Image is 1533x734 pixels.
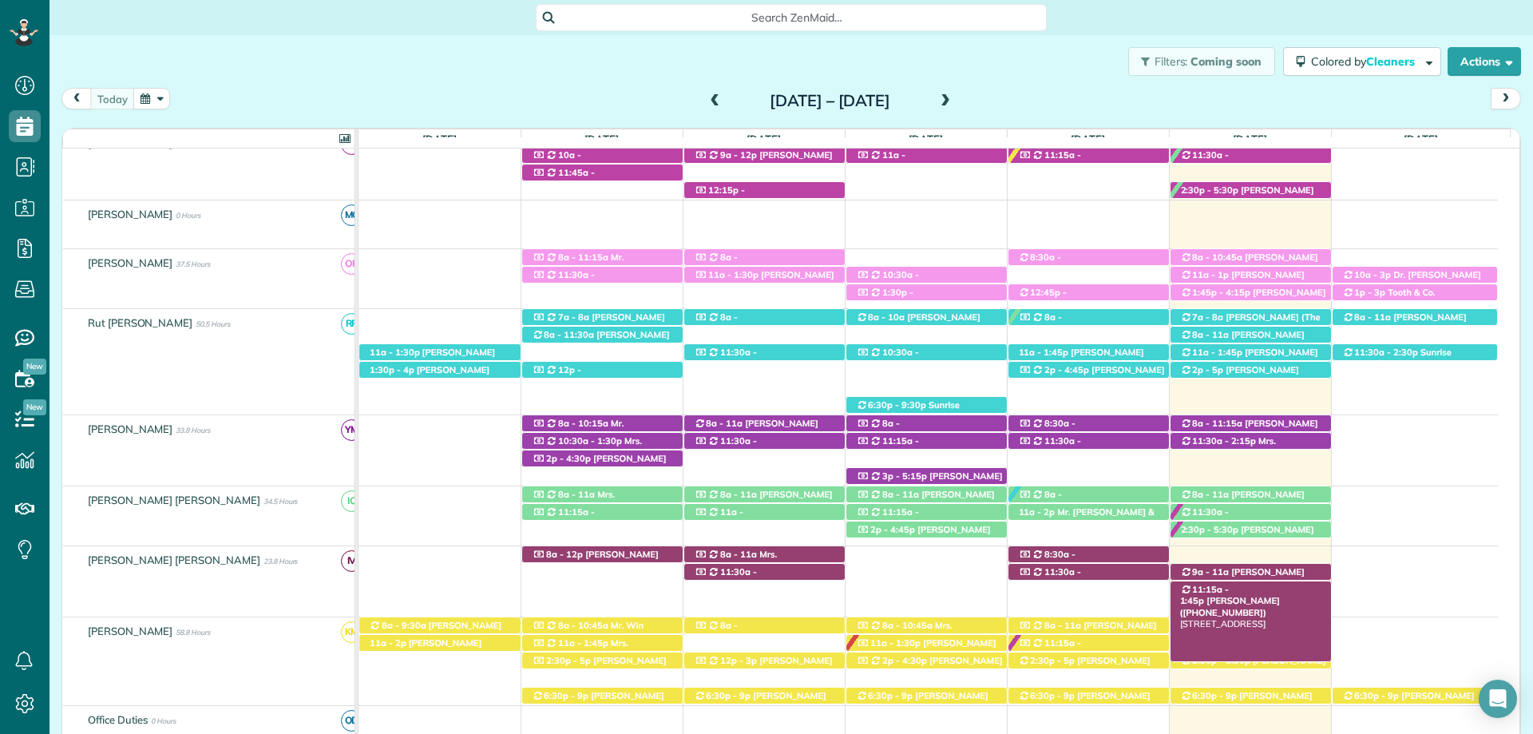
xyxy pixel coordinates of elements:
[846,688,1007,704] div: [STREET_ADDRESS][PERSON_NAME]
[1155,54,1188,69] span: Filters:
[1018,161,1118,183] span: [PERSON_NAME] ([PHONE_NUMBER])
[532,161,637,183] span: [PERSON_NAME] ([PHONE_NUMBER])
[1180,418,1318,440] span: [PERSON_NAME] ([PHONE_NUMBER])
[1180,311,1321,334] span: [PERSON_NAME] (The Verandas)
[1018,560,1110,582] span: [PERSON_NAME] ([PHONE_NUMBER])
[846,653,1007,669] div: [STREET_ADDRESS]
[846,433,1007,450] div: [STREET_ADDRESS]
[532,167,596,189] span: 11:45a - 3:15p
[1008,688,1169,704] div: [STREET_ADDRESS][PERSON_NAME]
[545,655,592,666] span: 2:30p - 5p
[1008,486,1169,503] div: [STREET_ADDRESS]
[1171,564,1331,581] div: [STREET_ADDRESS]
[85,316,196,329] span: Rut [PERSON_NAME]
[1018,549,1076,571] span: 8:30a - 11a
[557,637,609,649] span: 11a - 1:45p
[532,329,670,351] span: [PERSON_NAME] ([PHONE_NUMBER])
[705,418,743,429] span: 8a - 11a
[1018,506,1056,518] span: 11a - 2p
[1180,161,1280,183] span: [PERSON_NAME] ([PHONE_NUMBER])
[846,486,1007,503] div: [STREET_ADDRESS]
[846,147,1007,164] div: [STREET_ADDRESS]
[1018,620,1157,642] span: [PERSON_NAME] ([PHONE_NUMBER])
[369,364,489,387] span: [PERSON_NAME] ([PHONE_NUMBER])
[1353,311,1392,323] span: 8a - 11a
[694,149,833,172] span: [PERSON_NAME] ([PHONE_NUMBER])
[359,617,521,634] div: [STREET_ADDRESS]
[867,399,927,411] span: 6:30p - 9:30p
[1230,133,1270,145] span: [DATE]
[341,490,362,512] span: IC
[1191,269,1230,280] span: 11a - 1p
[1018,649,1118,671] span: [PERSON_NAME] ([PHONE_NUMBER])
[856,524,991,546] span: [PERSON_NAME] ([PHONE_NUMBER])
[846,344,1007,361] div: [STREET_ADDRESS]
[522,653,683,669] div: [STREET_ADDRESS][PERSON_NAME]
[1191,418,1243,429] span: 8a - 11:15a
[694,566,758,589] span: 11:30a - 2:45p
[532,518,632,540] span: [PERSON_NAME] ([PHONE_NUMBER])
[532,364,582,387] span: 12p - 3:45p
[1171,486,1331,503] div: [STREET_ADDRESS]
[1479,680,1517,718] div: Open Intercom Messenger
[1491,88,1521,109] button: next
[381,620,427,631] span: 8a - 9:30a
[684,564,845,581] div: [STREET_ADDRESS]
[1180,524,1240,535] span: 2:30p - 5:30p
[522,267,683,284] div: [STREET_ADDRESS]
[1180,287,1326,321] span: [PERSON_NAME] (DC LAWN) ([PHONE_NUMBER], [PHONE_NUMBER])
[1191,489,1230,500] span: 8a - 11a
[694,655,833,677] span: [PERSON_NAME] ([PHONE_NUMBER])
[684,617,845,634] div: [STREET_ADDRESS]
[1018,347,1144,369] span: [PERSON_NAME] ([PHONE_NUMBER])
[532,178,632,200] span: [PERSON_NAME] ([PHONE_NUMBER])
[557,311,590,323] span: 7a - 8a
[1008,415,1169,432] div: [STREET_ADDRESS]
[1171,267,1331,284] div: [STREET_ADDRESS]
[846,635,1007,652] div: [STREET_ADDRESS][PERSON_NAME]
[694,252,739,274] span: 8a - 10:30a
[1342,311,1467,334] span: [PERSON_NAME] ([PHONE_NUMBER])
[1180,184,1240,196] span: 2:30p - 5:30p
[1171,581,1331,598] div: [STREET_ADDRESS]
[1180,252,1318,274] span: [PERSON_NAME] ([PHONE_NUMBER])
[1008,147,1169,164] div: [STREET_ADDRESS]
[522,546,683,563] div: [STREET_ADDRESS][PERSON_NAME]
[1018,263,1123,285] span: [PERSON_NAME] ([PHONE_NUMBER])
[719,655,758,666] span: 12p - 3p
[85,494,263,506] span: [PERSON_NAME] [PERSON_NAME]
[856,489,995,511] span: [PERSON_NAME] ([PHONE_NUMBER])
[1018,429,1110,451] span: [PERSON_NAME] ([PHONE_NUMBER])
[694,269,834,292] span: [PERSON_NAME] ([PHONE_NUMBER])
[694,347,758,369] span: 11:30a - 2p
[684,267,845,284] div: [STREET_ADDRESS]
[176,211,200,220] span: 0 Hours
[1018,637,1082,660] span: 11:15a - 2:15p
[881,655,928,666] span: 2p - 4:30p
[1044,620,1082,631] span: 8a - 11a
[694,311,739,334] span: 8a - 11:15a
[522,147,683,164] div: [STREET_ADDRESS]
[1171,362,1331,379] div: [STREET_ADDRESS]
[846,468,1007,485] div: 120 Pinnacle Ct - Fairhope, ?, ?
[1333,284,1498,301] div: [STREET_ADDRESS]
[1180,518,1280,540] span: [PERSON_NAME] ([PHONE_NUMBER])
[856,429,961,451] span: [PERSON_NAME] ([PHONE_NUMBER])
[694,518,794,540] span: [PERSON_NAME] ([PHONE_NUMBER])
[694,577,794,600] span: [PERSON_NAME] ([PHONE_NUMBER])
[1191,287,1251,298] span: 1:45p - 4:15p
[1171,688,1331,704] div: [STREET_ADDRESS][PERSON_NAME]
[856,347,920,369] span: 10:30a - 1:15p
[1029,655,1075,666] span: 2:30p - 5p
[369,364,415,375] span: 1:30p - 4p
[1018,577,1105,600] span: [PERSON_NAME] ([PHONE_NUMBER])
[684,249,845,266] div: [STREET_ADDRESS]
[846,522,1007,538] div: [STREET_ADDRESS]
[869,637,921,649] span: 11a - 1:30p
[1018,287,1068,309] span: 12:45p - 3:45p
[1008,433,1169,450] div: [STREET_ADDRESS]
[532,637,628,672] span: Mrs. [PERSON_NAME] ([PHONE_NUMBER])
[719,149,758,161] span: 9a - 12p
[196,319,230,328] span: 50.5 Hours
[705,690,751,701] span: 6:30p - 9p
